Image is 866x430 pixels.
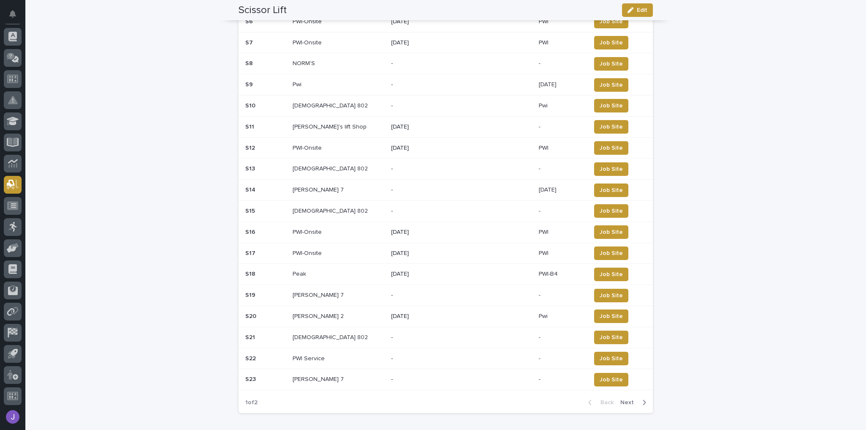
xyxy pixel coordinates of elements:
[600,207,623,215] span: Job Site
[539,185,558,194] p: [DATE]
[622,3,653,17] button: Edit
[11,10,22,24] div: Notifications
[245,16,255,25] p: S6
[539,353,542,362] p: -
[594,289,628,302] button: Job Site
[245,206,257,215] p: S15
[293,227,323,236] p: PWI-Onsite
[391,60,532,67] p: -
[594,162,628,176] button: Job Site
[391,376,532,383] p: -
[293,58,317,67] p: NORM'S
[600,354,623,363] span: Job Site
[600,17,623,26] span: Job Site
[600,101,623,110] span: Job Site
[539,227,550,236] p: PWI
[391,18,532,25] p: [DATE]
[600,144,623,152] span: Job Site
[293,164,370,173] p: [DEMOGRAPHIC_DATA] 802
[245,311,258,320] p: S20
[245,185,257,194] p: S14
[539,311,549,320] p: Pwi
[600,291,623,300] span: Job Site
[594,57,628,71] button: Job Site
[293,122,368,131] p: [PERSON_NAME]'s lift Shop
[238,200,653,222] tr: S15S15 [DEMOGRAPHIC_DATA] 802[DEMOGRAPHIC_DATA] 802 --- Job Site
[391,39,532,47] p: [DATE]
[539,122,542,131] p: -
[539,374,542,383] p: -
[238,180,653,201] tr: S14S14 [PERSON_NAME] 7[PERSON_NAME] 7 -[DATE][DATE] Job Site
[238,369,653,390] tr: S23S23 [PERSON_NAME] 7[PERSON_NAME] 7 --- Job Site
[238,137,653,159] tr: S12S12 PWI-OnsitePWI-Onsite [DATE]PWIPWI Job Site
[238,95,653,116] tr: S10S10 [DEMOGRAPHIC_DATA] 802[DEMOGRAPHIC_DATA] 802 -PwiPwi Job Site
[391,271,532,278] p: [DATE]
[581,399,617,406] button: Back
[238,11,653,32] tr: S6S6 PWI-OnsitePWI-Onsite [DATE]PWIPWI Job Site
[391,334,532,341] p: -
[391,145,532,152] p: [DATE]
[245,374,258,383] p: S23
[391,229,532,236] p: [DATE]
[245,79,255,88] p: S9
[539,248,550,257] p: PWI
[293,311,345,320] p: [PERSON_NAME] 2
[293,185,345,194] p: [PERSON_NAME] 7
[539,143,550,152] p: PWI
[594,225,628,239] button: Job Site
[4,5,22,23] button: Notifications
[539,101,549,110] p: Pwi
[600,228,623,236] span: Job Site
[600,375,623,384] span: Job Site
[539,164,542,173] p: -
[594,373,628,386] button: Job Site
[293,206,370,215] p: [DEMOGRAPHIC_DATA] 802
[594,15,628,28] button: Job Site
[391,102,532,110] p: -
[4,408,22,426] button: users-avatar
[245,248,257,257] p: S17
[594,78,628,92] button: Job Site
[245,227,257,236] p: S16
[293,38,323,47] p: PWI-Onsite
[594,246,628,260] button: Job Site
[238,285,653,306] tr: S19S19 [PERSON_NAME] 7[PERSON_NAME] 7 --- Job Site
[594,184,628,197] button: Job Site
[238,306,653,327] tr: S20S20 [PERSON_NAME] 2[PERSON_NAME] 2 [DATE]PwiPwi Job Site
[594,99,628,112] button: Job Site
[594,36,628,49] button: Job Site
[539,290,542,299] p: -
[391,123,532,131] p: [DATE]
[238,74,653,96] tr: S9S9 PwiPwi -[DATE][DATE] Job Site
[238,32,653,53] tr: S7S7 PWI-OnsitePWI-Onsite [DATE]PWIPWI Job Site
[617,399,653,406] button: Next
[293,79,303,88] p: Pwi
[600,270,623,279] span: Job Site
[539,206,542,215] p: -
[539,269,559,278] p: PWI-B4
[391,313,532,320] p: [DATE]
[293,143,323,152] p: PWI-Onsite
[293,16,323,25] p: PWI-Onsite
[391,81,532,88] p: -
[238,243,653,264] tr: S17S17 PWI-OnsitePWI-Onsite [DATE]PWIPWI Job Site
[391,186,532,194] p: -
[391,355,532,362] p: -
[238,348,653,369] tr: S22S22 PWI ServicePWI Service --- Job Site
[594,141,628,155] button: Job Site
[594,331,628,344] button: Job Site
[594,204,628,218] button: Job Site
[600,81,623,89] span: Job Site
[391,165,532,173] p: -
[238,53,653,74] tr: S8S8 NORM'SNORM'S --- Job Site
[245,122,256,131] p: S11
[245,353,258,362] p: S22
[595,400,614,405] span: Back
[238,222,653,243] tr: S16S16 PWI-OnsitePWI-Onsite [DATE]PWIPWI Job Site
[600,165,623,173] span: Job Site
[293,353,326,362] p: PWI Service
[238,392,264,413] p: 1 of 2
[245,58,255,67] p: S8
[600,38,623,47] span: Job Site
[594,268,628,281] button: Job Site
